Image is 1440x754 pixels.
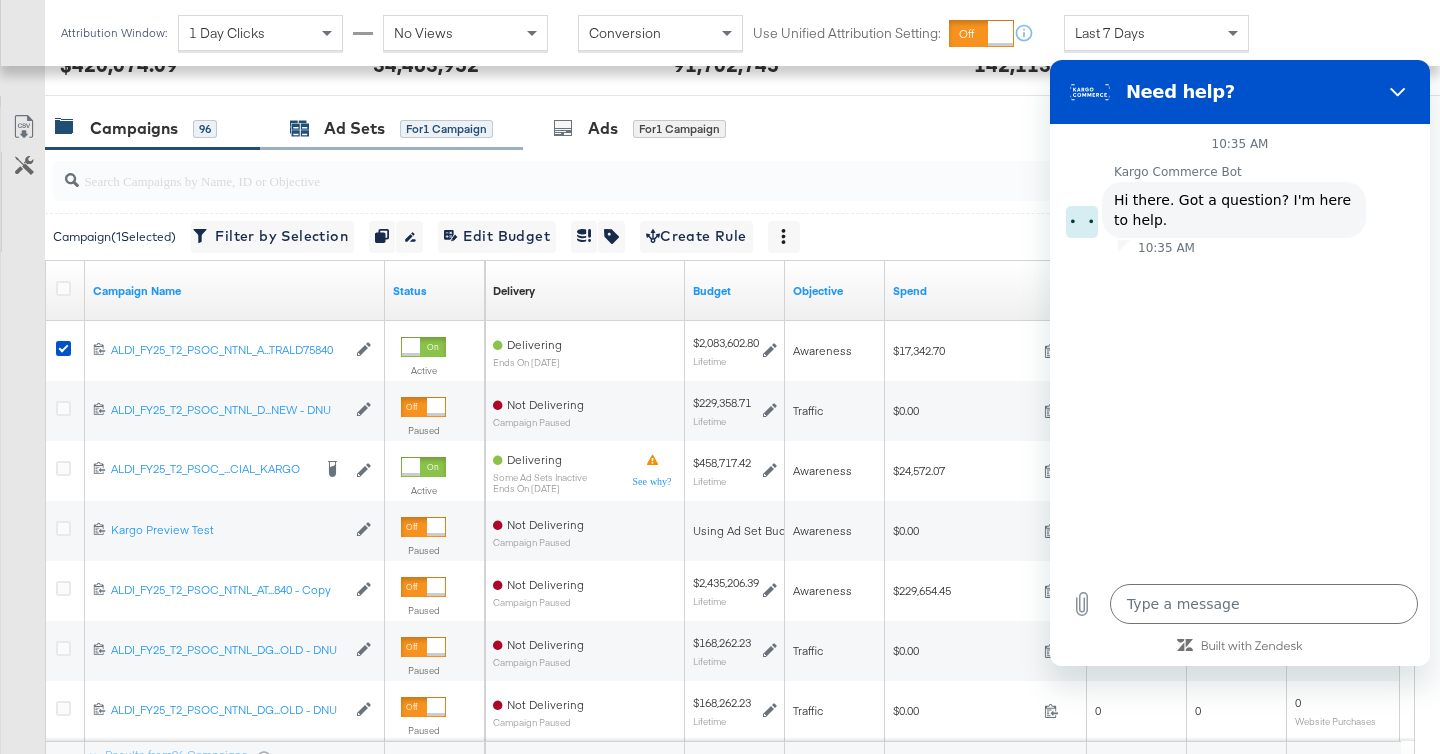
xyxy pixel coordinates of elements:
[111,642,346,659] a: ALDI_FY25_T2_PSOC_NTNL_DG...OLD - DNU
[60,26,168,40] div: Attribution Window:
[633,120,726,138] div: for 1 Campaign
[1095,703,1101,718] span: 0
[93,283,377,299] a: Your campaign name.
[753,24,941,43] label: Use Unified Attribution Setting:
[401,424,446,437] label: Paused
[507,397,584,412] span: Not Delivering
[893,343,1036,358] span: $17,342.70
[693,695,751,711] div: $168,262.23
[1195,703,1201,718] span: 0
[507,577,584,592] span: Not Delivering
[893,643,1036,658] span: $0.00
[111,342,346,358] div: ALDI_FY25_T2_PSOC_NTNL_A...TRALD75840
[111,702,346,719] a: ALDI_FY25_T2_PSOC_NTNL_DG...OLD - DNU
[401,544,446,557] label: Paused
[693,395,751,411] div: $229,358.71
[493,597,584,608] sub: Campaign Paused
[793,583,852,598] span: Awareness
[438,221,556,253] button: Edit Budget
[893,403,1036,418] span: $0.00
[693,575,759,591] div: $2,435,206.39
[111,402,346,419] a: ALDI_FY25_T2_PSOC_NTNL_D...NEW - DNU
[111,402,346,418] div: ALDI_FY25_T2_PSOC_NTNL_D...NEW - DNU
[693,335,759,351] div: $2,083,602.80
[111,522,346,538] div: Kargo Preview Test
[111,461,311,481] a: ALDI_FY25_T2_PSOC_...CIAL_KARGO
[893,283,1079,299] a: The total amount spent to date.
[893,523,1036,538] span: $0.00
[589,24,661,42] span: Conversion
[111,522,346,539] a: Kargo Preview Test
[111,582,346,599] a: ALDI_FY25_T2_PSOC_NTNL_AT...840 - Copy
[1050,60,1430,666] iframe: Messaging window
[79,153,1294,192] input: Search Campaigns by Name, ID or Objective
[693,475,726,487] sub: Lifetime
[444,224,550,249] span: Edit Budget
[507,637,584,652] span: Not Delivering
[693,635,751,651] div: $168,262.23
[400,120,493,138] div: for 1 Campaign
[793,343,852,358] span: Awareness
[401,664,446,677] label: Paused
[193,120,217,138] div: 96
[401,604,446,617] label: Paused
[493,537,584,548] sub: Campaign Paused
[394,24,453,42] span: No Views
[111,582,346,598] div: ALDI_FY25_T2_PSOC_NTNL_AT...840 - Copy
[893,463,1036,478] span: $24,572.07
[401,724,446,737] label: Paused
[693,595,726,607] sub: Lifetime
[493,283,535,299] a: Reflects the ability of your Ad Campaign to achieve delivery based on ad states, schedule and bud...
[1075,24,1145,42] span: Last 7 Days
[1295,695,1301,710] span: 0
[793,403,823,418] span: Traffic
[640,221,753,253] button: Create Rule
[507,337,562,352] span: Delivering
[507,517,584,532] span: Not Delivering
[493,483,587,494] sub: ends on [DATE]
[693,283,777,299] a: The maximum amount you're willing to spend on your ads, on average each day or over the lifetime ...
[493,357,562,368] sub: ends on [DATE]
[693,655,726,667] sub: Lifetime
[493,417,584,428] sub: Campaign Paused
[191,221,354,253] button: Filter by Selection
[893,703,1036,718] span: $0.00
[401,484,446,497] label: Active
[493,472,587,483] sub: Some Ad Sets Inactive
[324,117,385,140] div: Ad Sets
[793,643,823,658] span: Traffic
[111,461,311,477] div: ALDI_FY25_T2_PSOC_...CIAL_KARGO
[401,364,446,377] label: Active
[793,523,852,538] span: Awareness
[646,224,747,249] span: Create Rule
[507,697,584,712] span: Not Delivering
[493,283,535,299] div: Delivery
[197,224,348,249] span: Filter by Selection
[393,283,477,299] a: Shows the current state of your Ad Campaign.
[588,117,618,140] div: Ads
[893,583,1036,598] span: $229,654.45
[693,355,726,367] sub: Lifetime
[1295,715,1376,727] sub: Website Purchases
[693,415,726,427] sub: Lifetime
[693,455,751,471] div: $458,717.42
[111,642,346,658] div: ALDI_FY25_T2_PSOC_NTNL_DG...OLD - DNU
[793,283,877,299] a: Your campaign's objective.
[111,702,346,718] div: ALDI_FY25_T2_PSOC_NTNL_DG...OLD - DNU
[693,715,726,727] sub: Lifetime
[90,117,178,140] div: Campaigns
[793,463,852,478] span: Awareness
[793,703,823,718] span: Traffic
[493,657,584,668] sub: Campaign Paused
[507,452,562,467] span: Delivering
[53,228,176,246] div: Campaign ( 1 Selected)
[111,342,346,359] a: ALDI_FY25_T2_PSOC_NTNL_A...TRALD75840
